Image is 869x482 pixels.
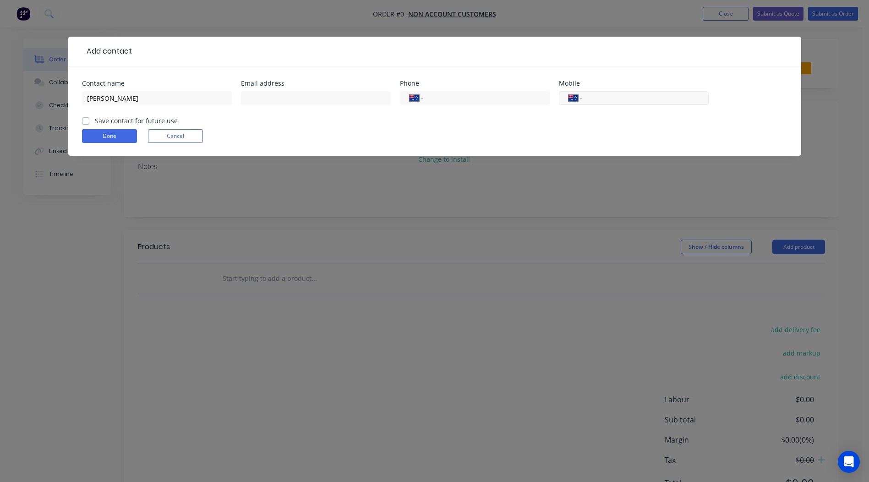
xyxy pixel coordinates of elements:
div: Contact name [82,80,232,87]
label: Save contact for future use [95,116,178,126]
button: Cancel [148,129,203,143]
div: Email address [241,80,391,87]
div: Open Intercom Messenger [838,451,860,473]
div: Phone [400,80,550,87]
div: Add contact [82,46,132,57]
button: Done [82,129,137,143]
div: Mobile [559,80,709,87]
